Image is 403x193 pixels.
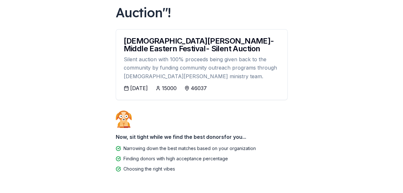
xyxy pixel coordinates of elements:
[191,84,207,92] div: 46037
[123,165,175,173] div: Choosing the right vibes
[116,130,288,143] div: Now, sit tight while we find the best donors for you...
[124,37,280,53] div: [DEMOGRAPHIC_DATA][PERSON_NAME]- Middle Eastern Festival- Silent Auction
[123,145,256,152] div: Narrowing down the best matches based on your organization
[124,55,280,80] div: Silent auction with 100% proceeds being given back to the community by funding community outreach...
[116,110,132,128] img: Dog waiting patiently
[123,155,228,163] div: Finding donors with high acceptance percentage
[162,84,177,92] div: 15000
[130,84,148,92] div: [DATE]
